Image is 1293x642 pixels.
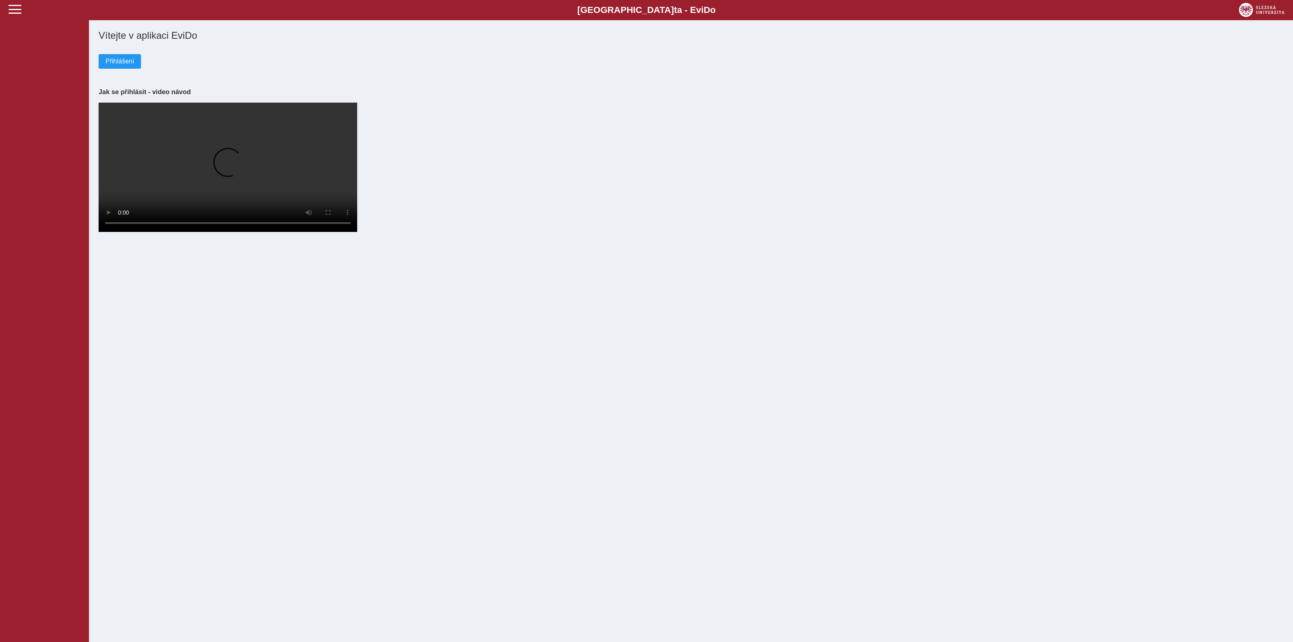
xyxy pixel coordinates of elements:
h1: Vítejte v aplikaci EviDo [99,30,1283,41]
h3: Jak se přihlásit - video návod [99,88,1283,96]
video: Your browser does not support the video tag. [99,103,357,232]
span: D [703,5,710,15]
span: o [710,5,716,15]
span: t [674,5,677,15]
b: [GEOGRAPHIC_DATA] a - Evi [24,5,1269,15]
span: Přihlášení [105,58,134,65]
button: Přihlášení [99,54,141,69]
img: logo_web_su.png [1239,3,1285,17]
